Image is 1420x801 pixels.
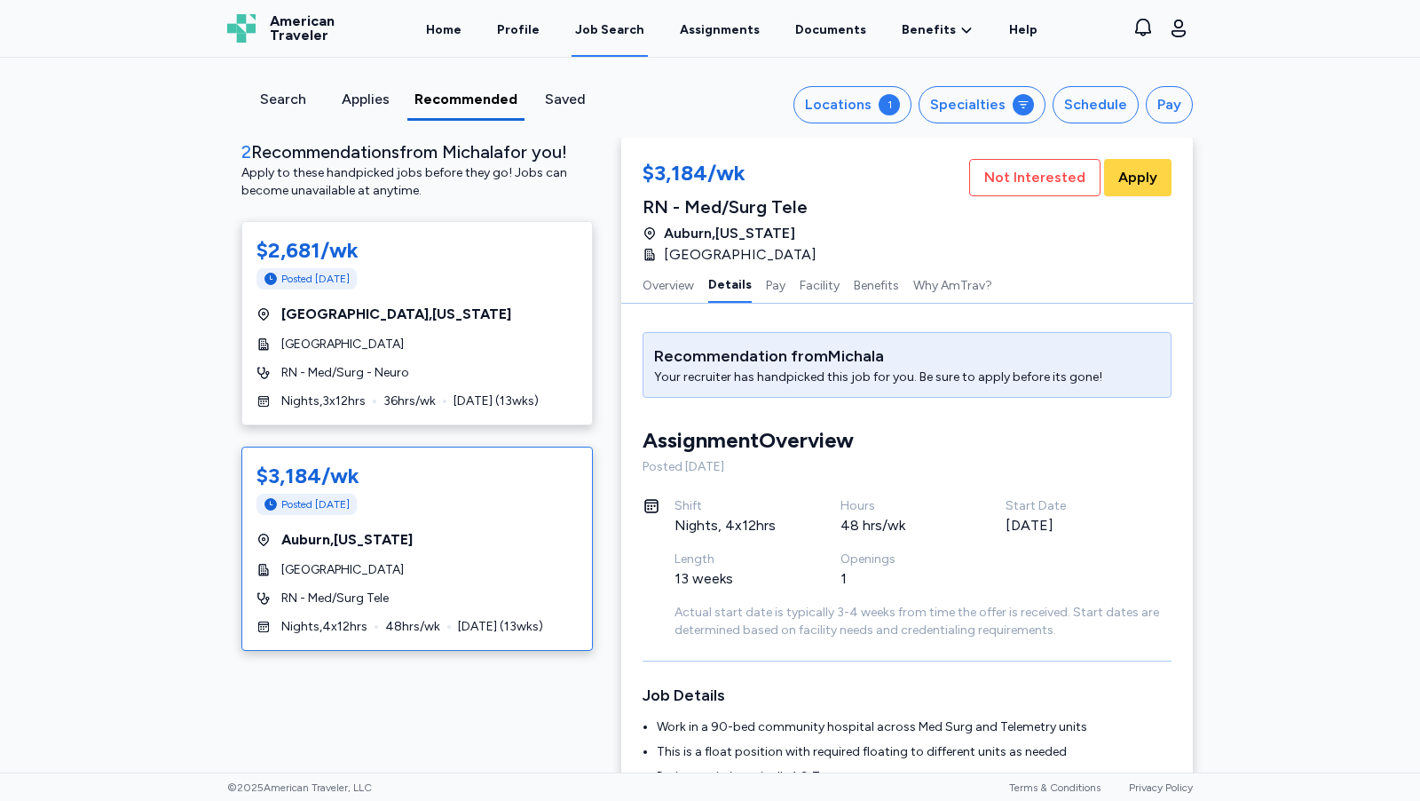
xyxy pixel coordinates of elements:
[840,497,964,515] div: Hours
[1118,167,1157,188] span: Apply
[458,618,543,636] span: [DATE] ( 13 wks)
[902,21,956,39] span: Benefits
[1006,515,1129,536] div: [DATE]
[657,743,1171,761] li: This is a float position with required floating to different units as needed
[969,159,1100,196] button: Not Interested
[227,781,372,795] span: © 2025 American Traveler, LLC
[256,236,578,265] div: $2,681/wk
[674,568,798,590] div: 13 weeks
[854,266,899,303] button: Benefits
[281,272,350,286] span: Posted [DATE]
[805,94,872,115] div: Locations
[643,683,1171,708] h3: Job Details
[657,718,1171,736] li: Work in a 90-bed community hospital across Med Surg and Telemetry units
[840,568,964,590] div: 1
[1129,781,1193,794] a: Privacy Policy
[1053,86,1139,123] button: Schedule
[664,223,795,244] span: Auburn , [US_STATE]
[984,167,1085,188] span: Not Interested
[708,266,752,303] button: Details
[1157,94,1181,115] div: Pay
[913,266,992,303] button: Why AmTrav?
[575,21,644,39] div: Job Search
[674,497,798,515] div: Shift
[227,14,256,43] img: Logo
[1104,159,1171,196] button: Apply
[643,194,827,219] div: RN - Med/Surg Tele
[385,618,440,636] span: 48 hrs/wk
[281,529,413,551] span: Auburn , [US_STATE]
[654,344,1102,369] div: Recommendation from Michala
[281,304,511,325] span: [GEOGRAPHIC_DATA] , [US_STATE]
[256,462,578,490] div: $3,184/wk
[281,336,404,353] span: [GEOGRAPHIC_DATA]
[664,244,816,266] span: [GEOGRAPHIC_DATA]
[800,266,840,303] button: Facility
[248,89,317,110] div: Search
[793,86,911,123] button: Locations1
[281,561,404,579] span: [GEOGRAPHIC_DATA]
[654,369,1102,386] div: Your recruiter has handpicked this job for you. Be sure to apply before its gone!
[1146,86,1193,123] button: Pay
[643,458,1171,476] div: Posted [DATE]
[674,551,798,568] div: Length
[532,89,600,110] div: Saved
[766,266,785,303] button: Pay
[281,393,366,410] span: Nights , 3 x 12 hrs
[840,515,964,536] div: 48 hrs/wk
[919,86,1045,123] button: Specialties
[879,94,900,115] div: 1
[902,21,974,39] a: Benefits
[270,14,335,43] span: American Traveler
[241,164,593,200] div: Apply to these handpicked jobs before they go! Jobs can become unavailable at anytime.
[281,364,409,382] span: RN - Med/Surg - Neuro
[241,141,251,163] span: 2
[454,393,539,410] span: [DATE] ( 13 wks)
[840,551,964,568] div: Openings
[281,497,350,512] span: Posted [DATE]
[1006,497,1129,515] div: Start Date
[241,139,593,164] div: Recommendation s from Michala for you!
[674,515,798,536] div: Nights, 4x12hrs
[657,768,1171,786] li: Patient ratio is typically 1:6-7
[1064,94,1127,115] div: Schedule
[383,393,436,410] span: 36 hrs/wk
[281,590,389,607] span: RN - Med/Surg Tele
[643,426,854,455] div: Assignment Overview
[414,89,517,110] div: Recommended
[643,159,827,191] div: $3,184/wk
[281,618,367,636] span: Nights , 4 x 12 hrs
[674,604,1171,639] div: Actual start date is typically 3-4 weeks from time the offer is received. Start dates are determi...
[930,94,1006,115] div: Specialties
[331,89,399,110] div: Applies
[643,266,694,303] button: Overview
[1009,781,1100,794] a: Terms & Conditions
[572,2,648,57] a: Job Search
